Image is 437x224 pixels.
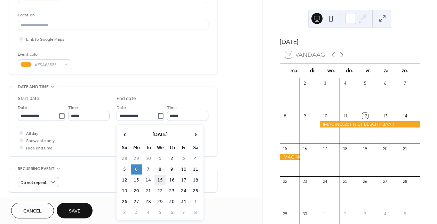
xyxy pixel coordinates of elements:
div: 27 [382,178,388,184]
div: 3 [362,211,368,217]
th: Fr [178,143,189,153]
div: 24 [322,178,328,184]
div: 12 [362,113,368,119]
div: 13 [382,113,388,119]
td: 4 [143,208,154,218]
div: 2 [302,80,308,86]
th: Tu [143,143,154,153]
td: 17 [178,175,189,185]
div: Start date [18,95,39,102]
td: 3 [131,208,142,218]
div: Location [18,11,207,19]
div: 1 [322,211,328,217]
span: Date [18,104,27,111]
td: 5 [154,208,166,218]
td: 28 [143,197,154,207]
span: Do not repeat [21,179,47,187]
td: 11 [190,164,201,175]
td: 14 [143,175,154,185]
td: 15 [154,175,166,185]
div: 10 [322,113,328,119]
td: 3 [178,154,189,164]
span: Date and time [18,83,49,91]
div: 21 [402,146,408,152]
td: 8 [190,208,201,218]
td: 31 [178,197,189,207]
span: Time [68,104,78,111]
div: 8 [282,113,288,119]
div: 1 [282,80,288,86]
div: 3 [322,80,328,86]
div: 16 [302,146,308,152]
div: [DATE] [280,37,420,46]
div: 17 [322,146,328,152]
td: 30 [143,154,154,164]
span: #F5A623FF [34,61,60,69]
div: 4 [382,211,388,217]
td: 29 [154,197,166,207]
div: do. [341,63,359,78]
td: 19 [119,186,130,196]
div: 4 [342,80,348,86]
div: 6 [382,80,388,86]
div: 5 [362,80,368,86]
span: Date [117,104,126,111]
th: Su [119,143,130,153]
td: 6 [166,208,177,218]
div: 11 [342,113,348,119]
div: 25 [342,178,348,184]
button: Cancel [11,203,54,218]
div: wo. [322,63,341,78]
td: 26 [119,197,130,207]
div: 19 [362,146,368,152]
td: 22 [154,186,166,196]
td: 24 [178,186,189,196]
th: Th [166,143,177,153]
span: › [190,128,201,141]
td: 8 [154,164,166,175]
td: 5 [119,164,130,175]
div: IMAGINE0201 NIET BESCHIKBAAR [320,121,420,128]
span: Time [167,104,177,111]
div: ma. [285,63,304,78]
td: 10 [178,164,189,175]
div: za. [378,63,396,78]
th: [DATE] [131,127,189,142]
span: Hide end time [26,145,53,152]
div: 14 [402,113,408,119]
div: di. [304,63,322,78]
div: 22 [282,178,288,184]
span: Recurring event [18,165,55,172]
td: 2 [119,208,130,218]
div: zo. [396,63,414,78]
div: 18 [342,146,348,152]
div: 5 [402,211,408,217]
th: Sa [190,143,201,153]
th: Mo [131,143,142,153]
span: Save [69,208,80,215]
td: 2 [166,154,177,164]
div: Event color [18,51,70,58]
div: 2 [342,211,348,217]
td: 9 [166,164,177,175]
span: Show date only [26,137,55,145]
div: 26 [362,178,368,184]
td: 18 [190,175,201,185]
div: 15 [282,146,288,152]
td: 20 [131,186,142,196]
td: 28 [119,154,130,164]
td: 7 [143,164,154,175]
div: vr. [359,63,378,78]
div: 30 [302,211,308,217]
span: ‹ [119,128,130,141]
td: 25 [190,186,201,196]
td: 16 [166,175,177,185]
div: 9 [302,113,308,119]
td: 12 [119,175,130,185]
td: 1 [190,197,201,207]
button: Save [57,203,93,218]
div: 20 [382,146,388,152]
td: 30 [166,197,177,207]
div: IMAGINE0201 NIET BESCHIKBAAR [280,154,300,160]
